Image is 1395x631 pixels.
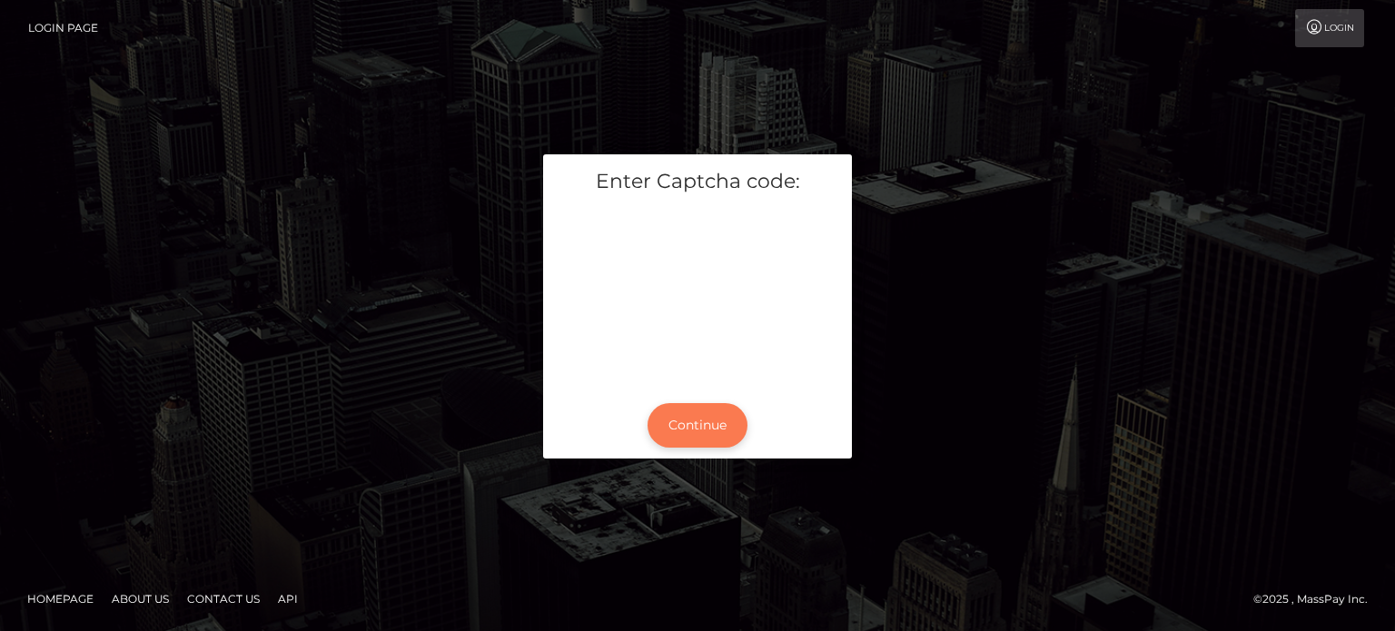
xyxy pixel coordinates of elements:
[20,585,101,613] a: Homepage
[557,210,838,378] iframe: mtcaptcha
[648,403,747,448] button: Continue
[557,168,838,196] h5: Enter Captcha code:
[180,585,267,613] a: Contact Us
[104,585,176,613] a: About Us
[1295,9,1364,47] a: Login
[271,585,305,613] a: API
[1253,589,1381,609] div: © 2025 , MassPay Inc.
[28,9,98,47] a: Login Page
